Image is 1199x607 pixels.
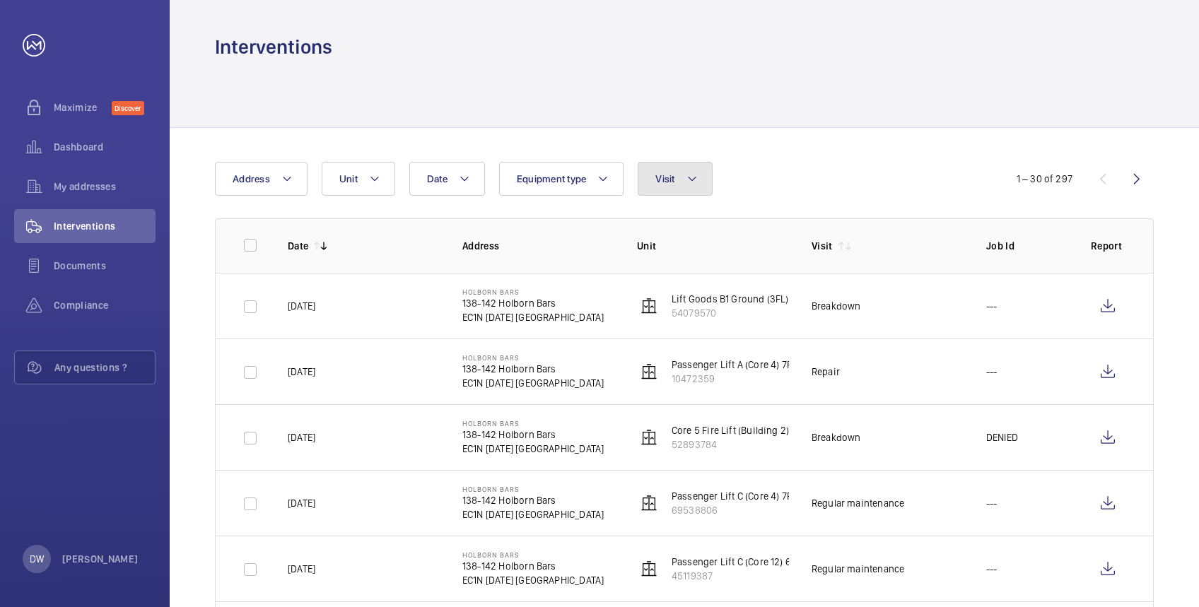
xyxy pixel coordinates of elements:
[672,489,797,503] p: Passenger Lift C (Core 4) 7FL
[672,423,807,437] p: Core 5 Fire Lift (Building 2) 6FL
[812,496,904,510] div: Regular maintenance
[112,101,144,115] span: Discover
[462,353,604,362] p: Holborn Bars
[288,365,315,379] p: [DATE]
[672,503,797,517] p: 69538806
[672,437,807,452] p: 52893784
[462,559,604,573] p: 138-142 Holborn Bars
[986,430,1018,444] p: DENIED
[288,430,315,444] p: [DATE]
[986,365,998,379] p: ---
[1091,239,1125,253] p: Report
[54,140,156,154] span: Dashboard
[54,360,155,375] span: Any questions ?
[288,239,308,253] p: Date
[462,550,604,559] p: Holborn Bars
[517,173,587,184] span: Equipment type
[409,162,485,196] button: Date
[655,173,674,184] span: Visit
[812,299,861,313] div: Breakdown
[233,173,270,184] span: Address
[462,362,604,376] p: 138-142 Holborn Bars
[499,162,624,196] button: Equipment type
[215,162,308,196] button: Address
[54,298,156,312] span: Compliance
[339,173,358,184] span: Unit
[462,442,604,456] p: EC1N [DATE] [GEOGRAPHIC_DATA]
[462,507,604,521] p: EC1N [DATE] [GEOGRAPHIC_DATA]
[288,562,315,576] p: [DATE]
[641,429,657,446] img: elevator.svg
[462,310,604,324] p: EC1N [DATE] [GEOGRAPHIC_DATA]
[637,239,789,253] p: Unit
[641,297,657,314] img: elevator.svg
[215,34,332,60] h1: Interventions
[462,376,604,390] p: EC1N [DATE] [GEOGRAPHIC_DATA]
[641,495,657,512] img: elevator.svg
[462,493,604,507] p: 138-142 Holborn Bars
[672,292,789,306] p: Lift Goods B1 Ground (3FL)
[672,569,801,583] p: 45119387
[54,100,112,114] span: Maximize
[986,496,998,510] p: ---
[322,162,395,196] button: Unit
[288,496,315,510] p: [DATE]
[986,239,1068,253] p: Job Id
[641,363,657,380] img: elevator.svg
[638,162,712,196] button: Visit
[672,306,789,320] p: 54079570
[812,365,840,379] div: Repair
[462,296,604,310] p: 138-142 Holborn Bars
[462,239,614,253] p: Address
[462,428,604,442] p: 138-142 Holborn Bars
[812,239,833,253] p: Visit
[54,259,156,273] span: Documents
[427,173,448,184] span: Date
[462,419,604,428] p: Holborn Bars
[641,560,657,577] img: elevator.svg
[986,299,998,313] p: ---
[462,573,604,587] p: EC1N [DATE] [GEOGRAPHIC_DATA]
[54,219,156,233] span: Interventions
[54,179,156,194] span: My addresses
[812,430,861,444] div: Breakdown
[62,552,139,566] p: [PERSON_NAME]
[462,485,604,493] p: Holborn Bars
[672,358,797,372] p: Passenger Lift A (Core 4) 7FL
[30,552,44,566] p: DW
[1017,172,1072,186] div: 1 – 30 of 297
[462,288,604,296] p: Holborn Bars
[812,562,904,576] div: Regular maintenance
[672,372,797,386] p: 10472359
[986,562,998,576] p: ---
[672,555,801,569] p: Passenger Lift C (Core 12) 6FL
[288,299,315,313] p: [DATE]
